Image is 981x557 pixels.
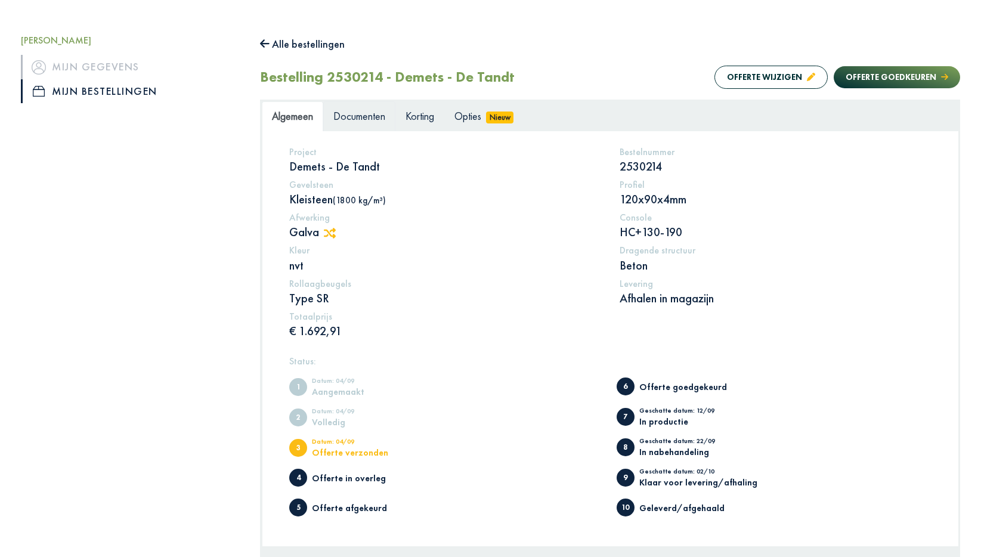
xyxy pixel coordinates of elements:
span: (1800 kg/m³) [333,194,386,206]
h5: Gevelsteen [289,179,601,190]
span: Offerte verzonden [289,439,307,457]
span: Klaar voor levering/afhaling [617,469,635,487]
p: € 1.692,91 [289,323,601,339]
h5: [PERSON_NAME] [21,35,242,46]
h5: Dragende structuur [620,245,932,256]
div: In nabehandeling [639,447,738,456]
h5: Console [620,212,932,223]
a: iconMijn gegevens [21,55,242,79]
div: Volledig [312,417,410,426]
h5: Profiel [620,179,932,190]
h5: Bestelnummer [620,146,932,157]
h2: Bestelling 2530214 - Demets - De Tandt [260,69,515,86]
h5: Afwerking [289,212,601,223]
div: Klaar voor levering/afhaling [639,478,757,487]
div: Datum: 04/09 [312,438,410,448]
div: In productie [639,417,738,426]
h5: Rollaagbeugels [289,278,601,289]
p: 2530214 [620,159,932,174]
div: Aangemaakt [312,387,410,396]
span: Offerte afgekeurd [289,499,307,516]
h5: Kleur [289,245,601,256]
p: Demets - De Tandt [289,159,601,174]
span: In productie [617,408,635,426]
p: Galva [289,224,601,240]
p: 120x90x4mm [620,191,932,207]
h5: Project [289,146,601,157]
span: Documenten [333,109,385,123]
div: Geschatte datum: 02/10 [639,468,757,478]
h5: Totaalprijs [289,311,601,322]
a: iconMijn bestellingen [21,79,242,103]
p: nvt [289,258,601,273]
h5: Status: [289,355,932,367]
span: Opties [454,109,481,123]
div: Offerte in overleg [312,474,410,482]
p: Beton [620,258,932,273]
img: icon [32,60,46,75]
div: Offerte goedgekeurd [639,382,738,391]
ul: Tabs [262,101,958,131]
h5: Levering [620,278,932,289]
p: HC+130-190 [620,224,932,240]
span: Aangemaakt [289,378,307,396]
div: Geleverd/afgehaald [639,503,738,512]
button: Offerte wijzigen [714,66,828,89]
div: Offerte verzonden [312,448,410,457]
span: Offerte in overleg [289,469,307,487]
span: Offerte goedgekeurd [617,377,635,395]
button: Alle bestellingen [260,35,345,54]
div: Datum: 04/09 [312,408,410,417]
img: icon [33,86,45,97]
span: Algemeen [272,109,313,123]
button: Offerte goedkeuren [834,66,960,88]
div: Geschatte datum: 12/09 [639,407,738,417]
p: Kleisteen [289,191,601,207]
div: Offerte afgekeurd [312,503,410,512]
p: Type SR [289,290,601,306]
div: Geschatte datum: 22/09 [639,438,738,447]
span: Volledig [289,409,307,426]
span: Geleverd/afgehaald [617,499,635,516]
p: Afhalen in magazijn [620,290,932,306]
span: Korting [406,109,434,123]
span: Nieuw [486,112,513,123]
span: In nabehandeling [617,438,635,456]
div: Datum: 04/09 [312,377,410,387]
